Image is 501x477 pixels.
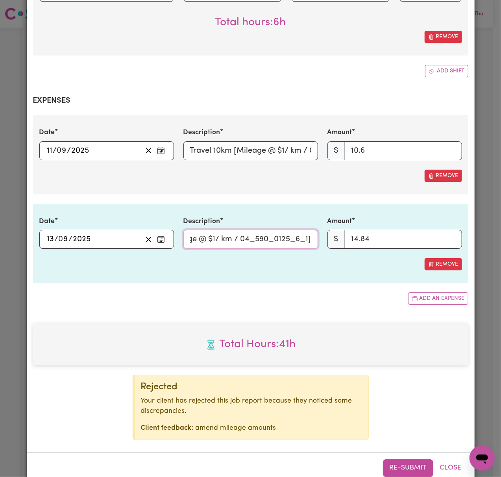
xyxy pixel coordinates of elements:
[142,145,155,157] button: Clear date
[47,145,53,157] input: --
[142,233,155,245] button: Clear date
[183,230,318,249] input: Travel 14km
[383,459,433,477] button: Re-submit this job report
[141,396,362,417] p: Your client has rejected this job report because they noticed some discrepancies.
[67,146,71,155] span: /
[39,128,55,138] label: Date
[327,128,352,138] label: Amount
[155,233,167,245] button: Enter the date of expense
[57,145,67,157] input: --
[55,235,59,244] span: /
[39,336,462,353] span: Total hours worked: 41 hours
[57,147,62,155] span: 0
[470,446,495,471] iframe: Button to launch messaging window
[155,145,167,157] button: Enter the date of expense
[327,230,345,249] span: $
[53,146,57,155] span: /
[425,170,462,182] button: Remove this expense
[33,96,468,105] h2: Expenses
[327,216,352,227] label: Amount
[141,382,178,392] span: Rejected
[59,235,63,243] span: 0
[425,65,468,77] button: Add another shift
[71,145,90,157] input: ----
[141,423,362,433] p: amend mileage amounts
[433,459,468,477] button: Close
[408,292,468,305] button: Add another expense
[425,258,462,270] button: Remove this expense
[59,233,69,245] input: --
[39,216,55,227] label: Date
[183,141,318,160] input: Travel 10km [Mileage @ $1/ km / 04_590_0125_6_1]
[183,128,220,138] label: Description
[215,17,286,28] span: Total hours worked: 6 hours
[141,425,194,431] strong: Client feedback:
[73,233,91,245] input: ----
[425,31,462,43] button: Remove this shift
[327,141,345,160] span: $
[183,216,220,227] label: Description
[69,235,73,244] span: /
[47,233,55,245] input: --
